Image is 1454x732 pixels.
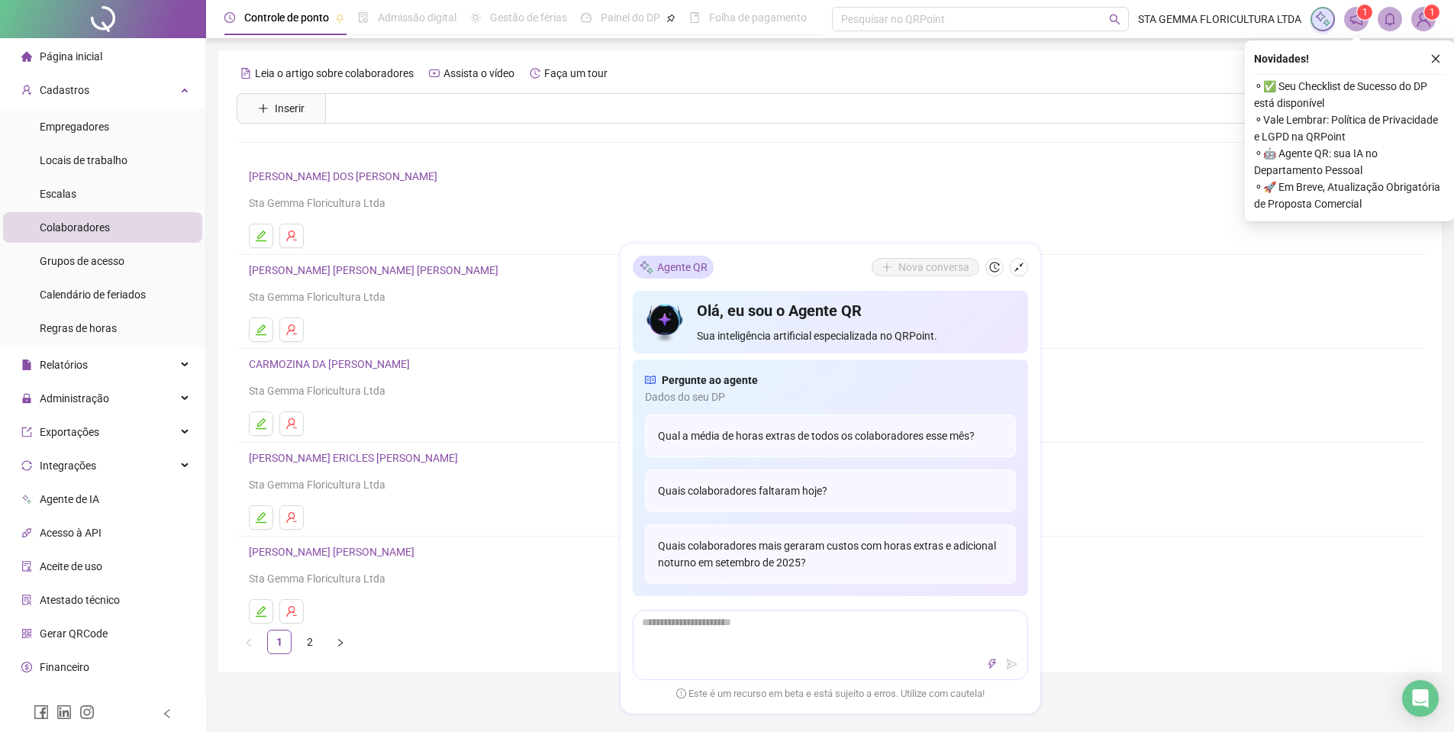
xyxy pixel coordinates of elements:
[21,527,32,538] span: api
[268,630,291,653] a: 1
[224,12,235,23] span: clock-circle
[21,51,32,62] span: home
[1412,8,1435,31] img: 16147
[601,11,660,24] span: Painel do DP
[662,372,758,389] span: Pergunte ao agente
[255,605,267,618] span: edit
[633,256,714,279] div: Agente QR
[56,705,72,720] span: linkedin
[639,259,654,275] img: sparkle-icon.fc2bf0ac1784a2077858766a79e2daf3.svg
[249,264,503,276] a: [PERSON_NAME] [PERSON_NAME] [PERSON_NAME]
[21,460,32,471] span: sync
[40,392,109,405] span: Administração
[40,460,96,472] span: Integrações
[255,418,267,430] span: edit
[544,67,608,79] span: Faça um tour
[249,452,463,464] a: [PERSON_NAME] ERICLES [PERSON_NAME]
[240,68,251,79] span: file-text
[40,627,108,640] span: Gerar QRCode
[358,12,369,23] span: file-done
[162,708,172,719] span: left
[249,195,1411,211] div: Sta Gemma Floricultura Ltda
[237,630,261,654] li: Página anterior
[1430,7,1435,18] span: 1
[249,289,1411,305] div: Sta Gemma Floricultura Ltda
[255,67,414,79] span: Leia o artigo sobre colaboradores
[1424,5,1439,20] sup: Atualize o seu contato no menu Meus Dados
[1254,50,1309,67] span: Novidades !
[1349,12,1363,26] span: notification
[275,100,305,117] span: Inserir
[530,68,540,79] span: history
[40,527,102,539] span: Acesso à API
[490,11,567,24] span: Gestão de férias
[676,686,985,701] span: Este é um recurso em beta e está sujeito a erros. Utilize com cautela!
[40,661,89,673] span: Financeiro
[40,322,117,334] span: Regras de horas
[335,14,344,23] span: pushpin
[285,511,298,524] span: user-delete
[470,12,481,23] span: sun
[1109,14,1120,25] span: search
[298,630,322,654] li: 2
[267,630,292,654] li: 1
[258,103,269,114] span: plus
[40,493,99,505] span: Agente de IA
[645,389,1016,405] span: Dados do seu DP
[40,594,120,606] span: Atestado técnico
[645,414,1016,457] div: Qual a média de horas extras de todos os colaboradores esse mês?
[249,358,414,370] a: CARMOZINA DA [PERSON_NAME]
[1383,12,1397,26] span: bell
[255,511,267,524] span: edit
[378,11,456,24] span: Admissão digital
[21,393,32,404] span: lock
[1254,145,1445,179] span: ⚬ 🤖 Agente QR: sua IA no Departamento Pessoal
[1254,179,1445,212] span: ⚬ 🚀 Em Breve, Atualização Obrigatória de Proposta Comercial
[697,327,1015,344] span: Sua inteligência artificial especializada no QRPoint.
[666,14,675,23] span: pushpin
[40,188,76,200] span: Escalas
[255,230,267,242] span: edit
[645,524,1016,584] div: Quais colaboradores mais geraram custos com horas extras e adicional noturno em setembro de 2025?
[336,638,345,647] span: right
[244,11,329,24] span: Controle de ponto
[40,50,102,63] span: Página inicial
[249,570,1411,587] div: Sta Gemma Floricultura Ltda
[645,300,685,344] img: icon
[328,630,353,654] li: Próxima página
[1430,53,1441,64] span: close
[285,418,298,430] span: user-delete
[1357,5,1372,20] sup: 1
[645,372,656,389] span: read
[872,258,979,276] button: Nova conversa
[255,324,267,336] span: edit
[40,221,110,234] span: Colaboradores
[249,170,442,182] a: [PERSON_NAME] DOS [PERSON_NAME]
[40,359,88,371] span: Relatórios
[709,11,807,24] span: Folha de pagamento
[697,300,1015,321] h4: Olá, eu sou o Agente QR
[237,630,261,654] button: left
[21,427,32,437] span: export
[581,12,592,23] span: dashboard
[987,659,998,669] span: thunderbolt
[1254,78,1445,111] span: ⚬ ✅ Seu Checklist de Sucesso do DP está disponível
[40,255,124,267] span: Grupos de acesso
[1314,11,1331,27] img: sparkle-icon.fc2bf0ac1784a2077858766a79e2daf3.svg
[328,630,353,654] button: right
[244,638,253,647] span: left
[983,655,1001,673] button: thunderbolt
[1362,7,1368,18] span: 1
[443,67,514,79] span: Assista o vídeo
[249,382,1411,399] div: Sta Gemma Floricultura Ltda
[79,705,95,720] span: instagram
[40,289,146,301] span: Calendário de feriados
[249,476,1411,493] div: Sta Gemma Floricultura Ltda
[40,695,117,707] span: Central de ajuda
[40,154,127,166] span: Locais de trabalho
[1138,11,1301,27] span: STA GEMMA FLORICULTURA LTDA
[285,324,298,336] span: user-delete
[21,628,32,639] span: qrcode
[21,595,32,605] span: solution
[1003,655,1021,673] button: send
